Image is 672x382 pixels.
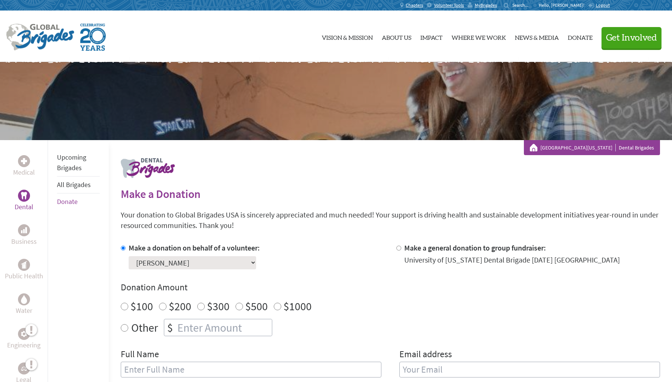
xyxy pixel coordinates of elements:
div: Engineering [18,328,30,340]
img: Dental [21,192,27,199]
p: Engineering [7,340,40,350]
div: Dental Brigades [530,144,654,151]
p: Medical [13,167,35,178]
label: $500 [245,299,268,313]
img: Water [21,295,27,303]
h2: Make a Donation [121,187,660,201]
a: Public HealthPublic Health [5,259,43,281]
a: EngineeringEngineering [7,328,40,350]
label: Email address [399,348,452,362]
label: $300 [207,299,229,313]
a: Donate [57,197,78,206]
label: $200 [169,299,191,313]
p: Public Health [5,271,43,281]
span: Logout [596,2,610,8]
img: Global Brigades Logo [6,24,74,51]
input: Your Email [399,362,660,377]
div: Legal Empowerment [18,362,30,374]
div: Dental [18,190,30,202]
a: All Brigades [57,180,91,189]
span: MyBrigades [475,2,497,8]
li: Upcoming Brigades [57,149,100,177]
a: DentalDental [15,190,33,212]
span: Get Involved [606,33,657,42]
label: Other [131,319,158,336]
a: Donate [568,17,592,56]
button: Get Involved [601,27,661,48]
label: Full Name [121,348,159,362]
li: All Brigades [57,177,100,193]
input: Enter Amount [176,319,272,336]
img: Engineering [21,331,27,337]
a: WaterWater [16,293,32,316]
p: Hello, [PERSON_NAME]! [539,2,588,8]
div: Medical [18,155,30,167]
img: Global Brigades Celebrating 20 Years [80,24,106,51]
a: Logout [588,2,610,8]
p: Dental [15,202,33,212]
a: News & Media [515,17,559,56]
a: Impact [420,17,442,56]
label: $100 [130,299,153,313]
img: Public Health [21,261,27,269]
label: $1000 [283,299,312,313]
div: $ [164,319,176,336]
li: Donate [57,193,100,210]
a: MedicalMedical [13,155,35,178]
p: Business [11,236,37,247]
label: Make a general donation to group fundraiser: [404,243,546,252]
a: Where We Work [451,17,506,56]
p: Your donation to Global Brigades USA is sincerely appreciated and much needed! Your support is dr... [121,210,660,231]
input: Enter Full Name [121,362,381,377]
a: Upcoming Brigades [57,153,86,172]
div: Public Health [18,259,30,271]
img: Medical [21,158,27,164]
a: Vision & Mission [322,17,373,56]
img: Business [21,227,27,233]
p: Water [16,305,32,316]
label: Make a donation on behalf of a volunteer: [129,243,260,252]
div: Water [18,293,30,305]
div: University of [US_STATE] Dental Brigade [DATE] [GEOGRAPHIC_DATA] [404,255,620,265]
a: BusinessBusiness [11,224,37,247]
span: Volunteer Tools [434,2,464,8]
a: [GEOGRAPHIC_DATA][US_STATE] [540,144,616,151]
img: Legal Empowerment [21,366,27,371]
input: Search... [512,2,534,8]
div: Business [18,224,30,236]
img: logo-dental.png [121,158,175,178]
span: Chapters [406,2,423,8]
h4: Donation Amount [121,281,660,293]
a: About Us [382,17,411,56]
